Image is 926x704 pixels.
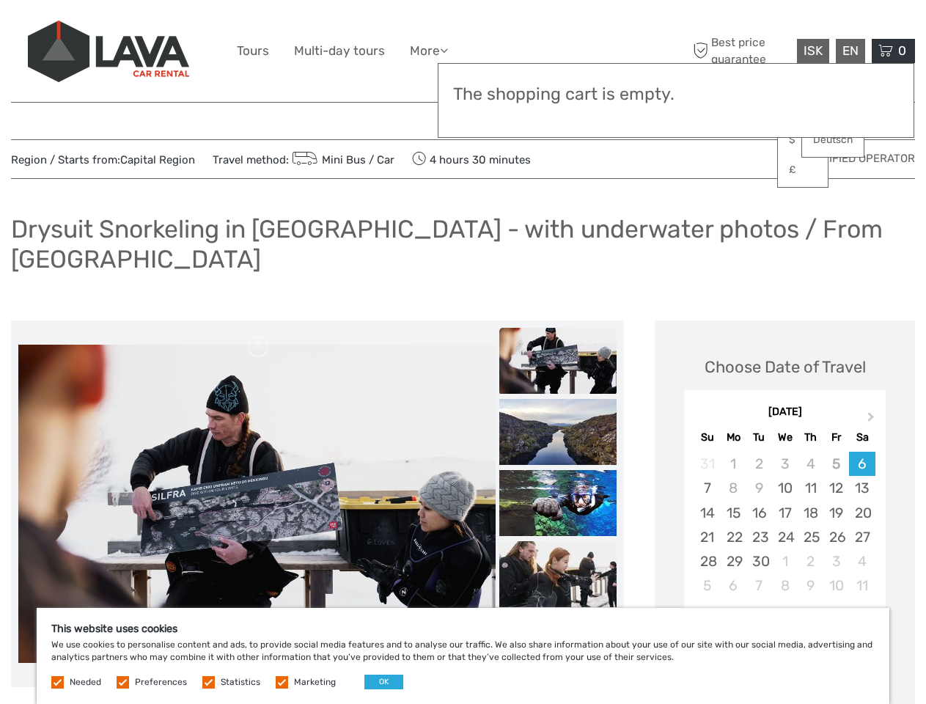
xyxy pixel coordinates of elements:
[802,127,864,153] a: Deutsch
[70,676,101,689] label: Needed
[364,675,403,689] button: OK
[804,43,823,58] span: ISK
[169,23,186,40] button: Open LiveChat chat widget
[798,452,823,476] div: Not available Thursday, September 4th, 2025
[688,452,881,598] div: month 2025-09
[721,525,746,549] div: Choose Monday, September 22nd, 2025
[798,525,823,549] div: Choose Thursday, September 25th, 2025
[798,549,823,573] div: Choose Thursday, October 2nd, 2025
[499,541,617,607] img: 3951af476bc44b59ac44d218d4e3c773_slider_thumbnail.jpeg
[721,573,746,598] div: Choose Monday, October 6th, 2025
[849,573,875,598] div: Choose Saturday, October 11th, 2025
[746,573,772,598] div: Choose Tuesday, October 7th, 2025
[135,676,187,689] label: Preferences
[746,452,772,476] div: Not available Tuesday, September 2nd, 2025
[823,428,849,447] div: Fr
[772,525,798,549] div: Choose Wednesday, September 24th, 2025
[51,623,875,635] h5: This website uses cookies
[823,573,849,598] div: Choose Friday, October 10th, 2025
[823,525,849,549] div: Choose Friday, September 26th, 2025
[849,525,875,549] div: Choose Saturday, September 27th, 2025
[849,452,875,476] div: Choose Saturday, September 6th, 2025
[836,39,865,63] div: EN
[746,501,772,525] div: Choose Tuesday, September 16th, 2025
[746,428,772,447] div: Tu
[861,408,884,432] button: Next Month
[694,501,720,525] div: Choose Sunday, September 14th, 2025
[772,501,798,525] div: Choose Wednesday, September 17th, 2025
[778,127,828,153] a: $
[499,399,617,465] img: 5bd486bdb64b41209c49d7ec24c1182b_slider_thumbnail.jpeg
[798,501,823,525] div: Choose Thursday, September 18th, 2025
[849,501,875,525] div: Choose Saturday, September 20th, 2025
[746,549,772,573] div: Choose Tuesday, September 30th, 2025
[721,452,746,476] div: Not available Monday, September 1st, 2025
[772,428,798,447] div: We
[746,476,772,500] div: Not available Tuesday, September 9th, 2025
[705,356,866,378] div: Choose Date of Travel
[721,549,746,573] div: Choose Monday, September 29th, 2025
[11,153,195,168] span: Region / Starts from:
[11,214,915,274] h1: Drysuit Snorkeling in [GEOGRAPHIC_DATA] - with underwater photos / From [GEOGRAPHIC_DATA]
[294,676,336,689] label: Marketing
[823,501,849,525] div: Choose Friday, September 19th, 2025
[120,153,195,166] a: Capital Region
[896,43,908,58] span: 0
[694,573,720,598] div: Choose Sunday, October 5th, 2025
[778,157,828,183] a: £
[823,476,849,500] div: Choose Friday, September 12th, 2025
[849,476,875,500] div: Choose Saturday, September 13th, 2025
[823,452,849,476] div: Not available Friday, September 5th, 2025
[823,549,849,573] div: Choose Friday, October 3rd, 2025
[849,428,875,447] div: Sa
[746,525,772,549] div: Choose Tuesday, September 23rd, 2025
[499,470,617,536] img: 9bc0f8205b8d4a589bd75fcc3a2055e6_slider_thumbnail.jpg
[412,149,531,169] span: 4 hours 30 minutes
[694,476,720,500] div: Choose Sunday, September 7th, 2025
[798,573,823,598] div: Choose Thursday, October 9th, 2025
[694,525,720,549] div: Choose Sunday, September 21st, 2025
[772,452,798,476] div: Not available Wednesday, September 3rd, 2025
[808,151,915,166] span: Verified Operator
[294,40,385,62] a: Multi-day tours
[694,428,720,447] div: Su
[721,428,746,447] div: Mo
[849,549,875,573] div: Choose Saturday, October 4th, 2025
[28,21,189,82] img: 523-13fdf7b0-e410-4b32-8dc9-7907fc8d33f7_logo_big.jpg
[21,26,166,37] p: We're away right now. Please check back later!
[237,40,269,62] a: Tours
[289,153,394,166] a: Mini Bus / Car
[213,149,394,169] span: Travel method:
[721,476,746,500] div: Not available Monday, September 8th, 2025
[453,84,899,105] h3: The shopping cart is empty.
[721,501,746,525] div: Choose Monday, September 15th, 2025
[499,328,617,394] img: f55667cc9ca64744874466db7d42094c_slider_thumbnail.jpeg
[694,549,720,573] div: Choose Sunday, September 28th, 2025
[798,476,823,500] div: Choose Thursday, September 11th, 2025
[694,452,720,476] div: Not available Sunday, August 31st, 2025
[772,549,798,573] div: Choose Wednesday, October 1st, 2025
[18,345,496,663] img: f55667cc9ca64744874466db7d42094c_main_slider.jpeg
[798,428,823,447] div: Th
[689,34,793,67] span: Best price guarantee
[772,573,798,598] div: Choose Wednesday, October 8th, 2025
[684,405,886,420] div: [DATE]
[221,676,260,689] label: Statistics
[772,476,798,500] div: Choose Wednesday, September 10th, 2025
[410,40,448,62] a: More
[37,608,889,704] div: We use cookies to personalise content and ads, to provide social media features and to analyse ou...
